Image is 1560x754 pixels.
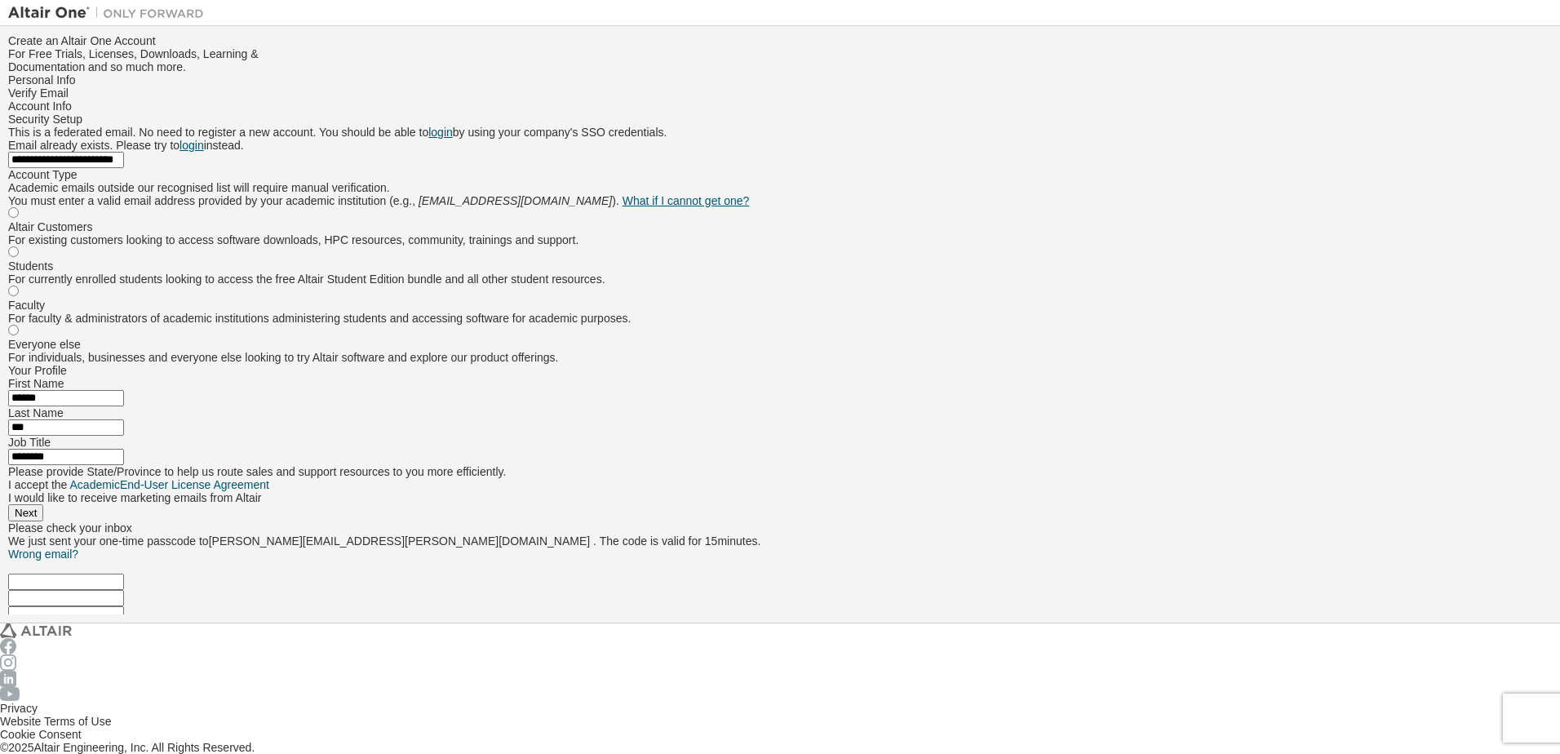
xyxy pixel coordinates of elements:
[70,478,269,491] a: Academic End-User License Agreement
[8,126,1552,139] div: This is a federated email. No need to register a new account. You should be able to by using your...
[8,478,269,491] label: I accept the
[8,273,1552,286] div: For currently enrolled students looking to access the free Altair Student Edition bundle and all ...
[209,534,593,548] span: [PERSON_NAME][EMAIL_ADDRESS][PERSON_NAME][DOMAIN_NAME]
[179,139,204,152] a: login
[8,73,1552,86] div: Personal Info
[8,465,1552,478] div: Please provide State/Province to help us route sales and support resources to you more efficiently.
[8,47,1552,73] div: For Free Trials, Licenses, Downloads, Learning & Documentation and so much more.
[623,194,750,207] a: What if I cannot get one?
[8,548,78,561] a: Go back to the registration form
[8,534,1552,561] div: We just sent your one-time passcode to . The code is valid for 15 minutes.
[428,126,453,139] a: login
[8,312,1552,325] div: For faculty & administrators of academic institutions administering students and accessing softwa...
[8,233,1552,246] div: For existing customers looking to access software downloads, HPC resources, community, trainings ...
[8,299,1552,312] div: Faculty
[8,34,1552,47] div: Create an Altair One Account
[8,194,1552,207] div: You must enter a valid email address provided by your academic institution (e.g., ).
[8,351,1552,364] div: For individuals, businesses and everyone else looking to try Altair software and explore our prod...
[8,181,1552,194] div: Academic emails outside our recognised list will require manual verification.
[8,100,1552,113] div: Account Info
[8,86,1552,100] div: Verify Email
[8,491,261,504] label: I would like to receive marketing emails from Altair
[419,194,612,207] span: [EMAIL_ADDRESS][DOMAIN_NAME]
[8,168,1552,181] div: Account Type
[8,406,64,419] label: Last Name
[8,338,1552,351] div: Everyone else
[8,377,64,390] label: First Name
[8,113,1552,126] div: Security Setup
[8,139,1552,152] div: Email already exists. Please try to instead.
[8,259,1552,273] div: Students
[8,5,212,21] img: Altair One
[8,364,1552,377] div: Your Profile
[8,521,1552,534] div: Please check your inbox
[8,436,51,449] label: Job Title
[8,504,43,521] button: Next
[8,220,1552,233] div: Altair Customers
